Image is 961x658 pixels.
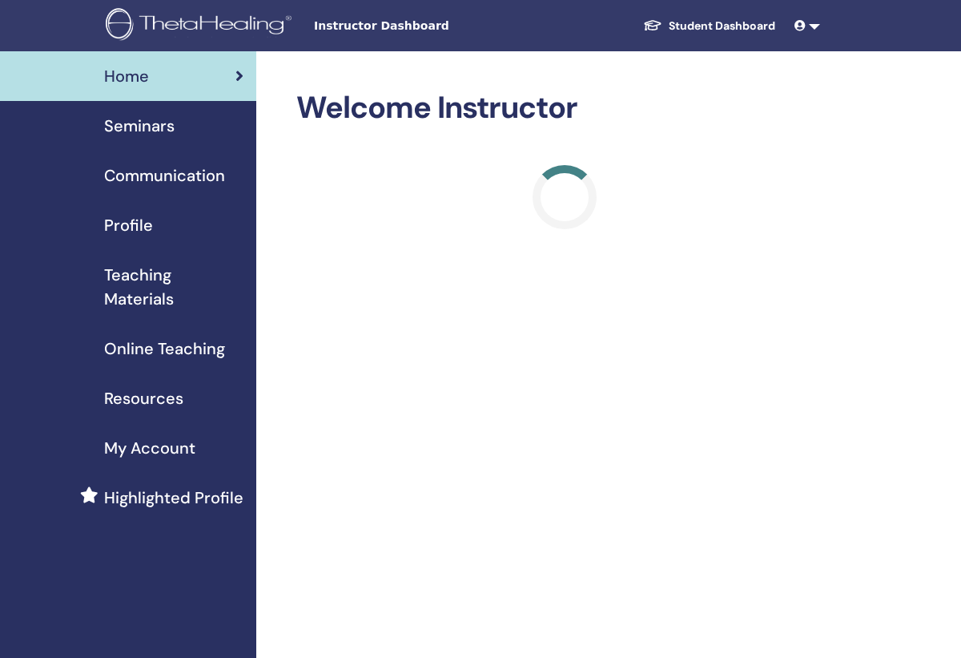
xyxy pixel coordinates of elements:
[104,263,243,311] span: Teaching Materials
[104,436,195,460] span: My Account
[104,386,183,410] span: Resources
[296,90,833,127] h2: Welcome Instructor
[106,8,297,44] img: logo.png
[104,163,225,188] span: Communication
[104,64,149,88] span: Home
[314,18,554,34] span: Instructor Dashboard
[104,213,153,237] span: Profile
[104,486,243,510] span: Highlighted Profile
[643,18,662,32] img: graduation-cap-white.svg
[104,114,175,138] span: Seminars
[104,337,225,361] span: Online Teaching
[630,11,788,41] a: Student Dashboard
